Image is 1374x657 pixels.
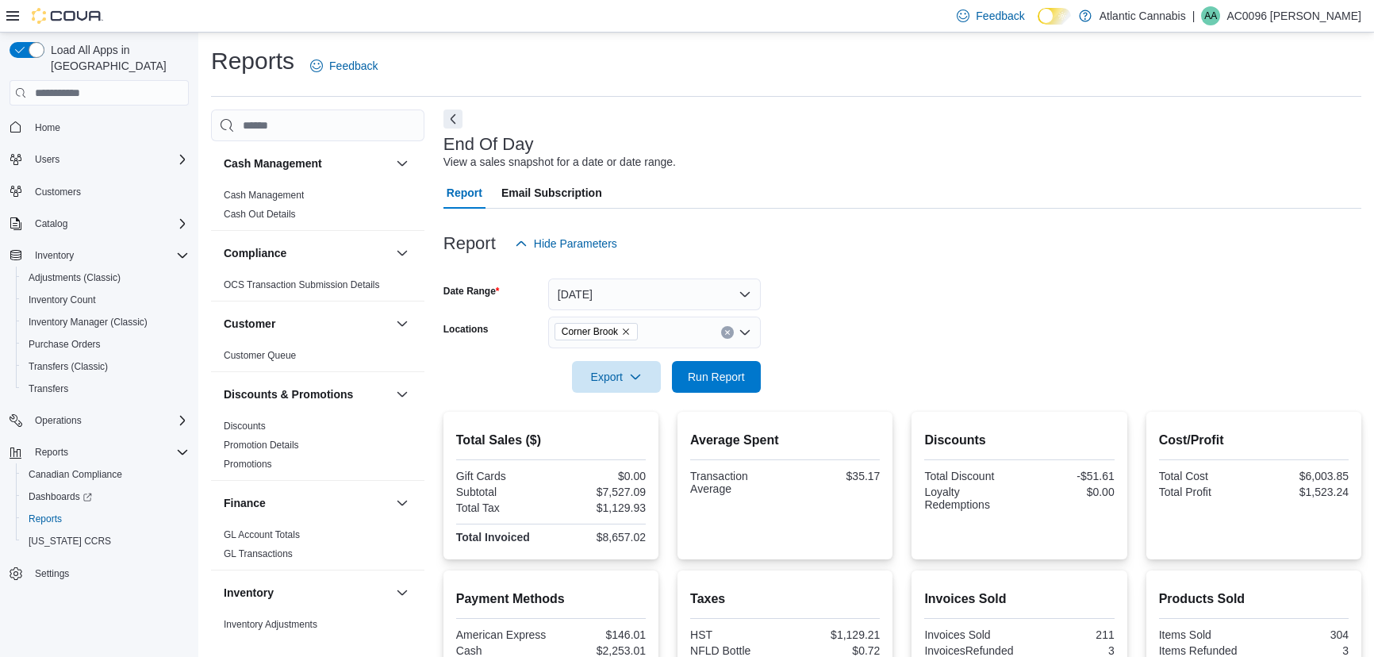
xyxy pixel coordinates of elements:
[29,117,189,136] span: Home
[224,420,266,432] span: Discounts
[554,501,646,514] div: $1,129.93
[924,628,1016,641] div: Invoices Sold
[443,135,534,154] h3: End Of Day
[29,150,189,169] span: Users
[534,236,617,252] span: Hide Parameters
[1100,6,1186,25] p: Atlantic Cannabis
[3,180,195,203] button: Customers
[29,214,189,233] span: Catalog
[443,154,676,171] div: View a sales snapshot for a date or date range.
[22,335,107,354] a: Purchase Orders
[224,386,353,402] h3: Discounts & Promotions
[29,564,75,583] a: Settings
[29,468,122,481] span: Canadian Compliance
[35,249,74,262] span: Inventory
[572,361,661,393] button: Export
[29,214,74,233] button: Catalog
[29,182,87,202] a: Customers
[22,487,98,506] a: Dashboards
[447,177,482,209] span: Report
[22,509,68,528] a: Reports
[224,209,296,220] a: Cash Out Details
[211,525,424,570] div: Finance
[16,333,195,355] button: Purchase Orders
[224,208,296,221] span: Cash Out Details
[443,285,500,298] label: Date Range
[509,228,624,259] button: Hide Parameters
[501,177,602,209] span: Email Subscription
[3,562,195,585] button: Settings
[789,644,881,657] div: $0.72
[224,529,300,540] a: GL Account Totals
[22,509,189,528] span: Reports
[581,361,651,393] span: Export
[224,495,390,511] button: Finance
[29,535,111,547] span: [US_STATE] CCRS
[29,411,189,430] span: Operations
[224,421,266,432] a: Discounts
[16,355,195,378] button: Transfers (Classic)
[16,508,195,530] button: Reports
[22,313,154,332] a: Inventory Manager (Classic)
[29,382,68,395] span: Transfers
[35,567,69,580] span: Settings
[29,563,189,583] span: Settings
[29,246,80,265] button: Inventory
[1038,8,1071,25] input: Dark Mode
[554,531,646,544] div: $8,657.02
[16,289,195,311] button: Inventory Count
[1192,6,1196,25] p: |
[393,385,412,404] button: Discounts & Promotions
[22,379,189,398] span: Transfers
[739,326,751,339] button: Open list of options
[224,528,300,541] span: GL Account Totals
[456,590,646,609] h2: Payment Methods
[690,431,880,450] h2: Average Spent
[443,109,462,129] button: Next
[393,583,412,602] button: Inventory
[224,279,380,290] a: OCS Transaction Submission Details
[35,414,82,427] span: Operations
[224,350,296,361] a: Customer Queue
[456,431,646,450] h2: Total Sales ($)
[211,45,294,77] h1: Reports
[789,470,881,482] div: $35.17
[1023,486,1115,498] div: $0.00
[1159,644,1251,657] div: Items Refunded
[29,316,148,328] span: Inventory Manager (Classic)
[562,324,618,340] span: Corner Brook
[224,440,299,451] a: Promotion Details
[690,590,880,609] h2: Taxes
[35,217,67,230] span: Catalog
[22,357,189,376] span: Transfers (Classic)
[22,290,189,309] span: Inventory Count
[1201,6,1220,25] div: AC0096 Anstey Larkin
[924,486,1016,511] div: Loyalty Redemptions
[29,150,66,169] button: Users
[393,244,412,263] button: Compliance
[211,186,424,230] div: Cash Management
[672,361,761,393] button: Run Report
[924,644,1016,657] div: InvoicesRefunded
[690,628,782,641] div: HST
[224,245,286,261] h3: Compliance
[22,487,189,506] span: Dashboards
[29,490,92,503] span: Dashboards
[29,338,101,351] span: Purchase Orders
[924,590,1114,609] h2: Invoices Sold
[1023,644,1115,657] div: 3
[211,346,424,371] div: Customer
[224,459,272,470] a: Promotions
[329,58,378,74] span: Feedback
[456,531,530,544] strong: Total Invoiced
[443,234,496,253] h3: Report
[924,470,1016,482] div: Total Discount
[29,513,62,525] span: Reports
[3,441,195,463] button: Reports
[29,246,189,265] span: Inventory
[35,186,81,198] span: Customers
[35,153,59,166] span: Users
[16,530,195,552] button: [US_STATE] CCRS
[3,148,195,171] button: Users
